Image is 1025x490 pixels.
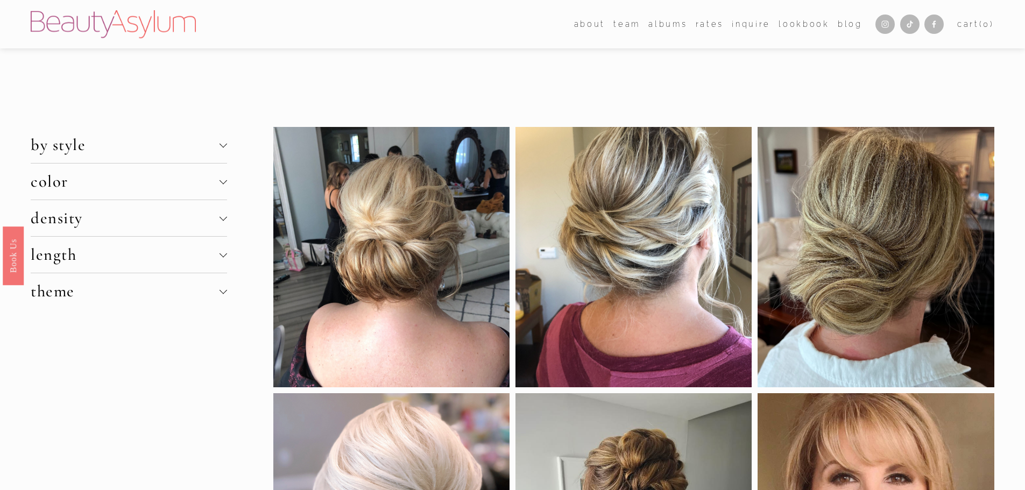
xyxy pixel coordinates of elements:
[613,17,640,31] span: team
[613,16,640,32] a: folder dropdown
[31,172,219,191] span: color
[924,15,944,34] a: Facebook
[31,281,219,301] span: theme
[31,135,219,155] span: by style
[31,237,227,273] button: length
[3,226,24,285] a: Book Us
[574,16,605,32] a: folder dropdown
[957,17,994,31] a: 0 items in cart
[31,164,227,200] button: color
[574,17,605,31] span: about
[979,19,994,29] span: ( )
[31,10,196,38] img: Beauty Asylum | Bridal Hair &amp; Makeup Charlotte &amp; Atlanta
[31,200,227,236] button: density
[31,127,227,163] button: by style
[696,16,724,32] a: Rates
[31,273,227,309] button: theme
[983,19,990,29] span: 0
[779,16,829,32] a: Lookbook
[875,15,895,34] a: Instagram
[31,208,219,228] span: density
[31,245,219,265] span: length
[648,16,687,32] a: albums
[900,15,920,34] a: TikTok
[732,16,770,32] a: Inquire
[838,16,863,32] a: Blog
